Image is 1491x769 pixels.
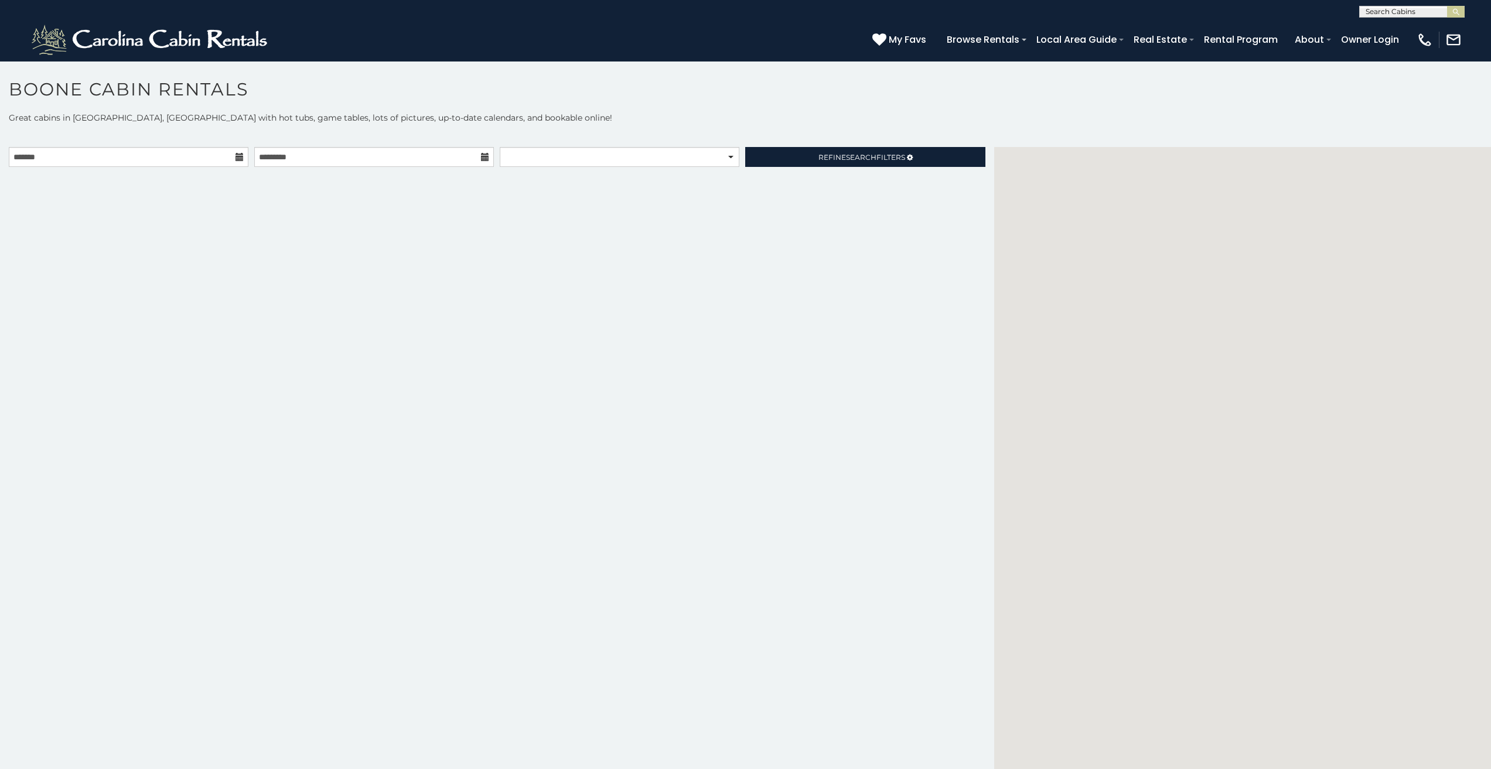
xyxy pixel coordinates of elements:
a: Browse Rentals [941,29,1025,50]
a: Owner Login [1335,29,1405,50]
span: Refine Filters [818,153,905,162]
a: Local Area Guide [1031,29,1122,50]
a: Real Estate [1128,29,1193,50]
a: Rental Program [1198,29,1284,50]
span: Search [846,153,876,162]
a: RefineSearchFilters [745,147,985,167]
a: About [1289,29,1330,50]
img: mail-regular-white.png [1445,32,1462,48]
img: phone-regular-white.png [1417,32,1433,48]
img: White-1-2.png [29,22,272,57]
span: My Favs [889,32,926,47]
a: My Favs [872,32,929,47]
